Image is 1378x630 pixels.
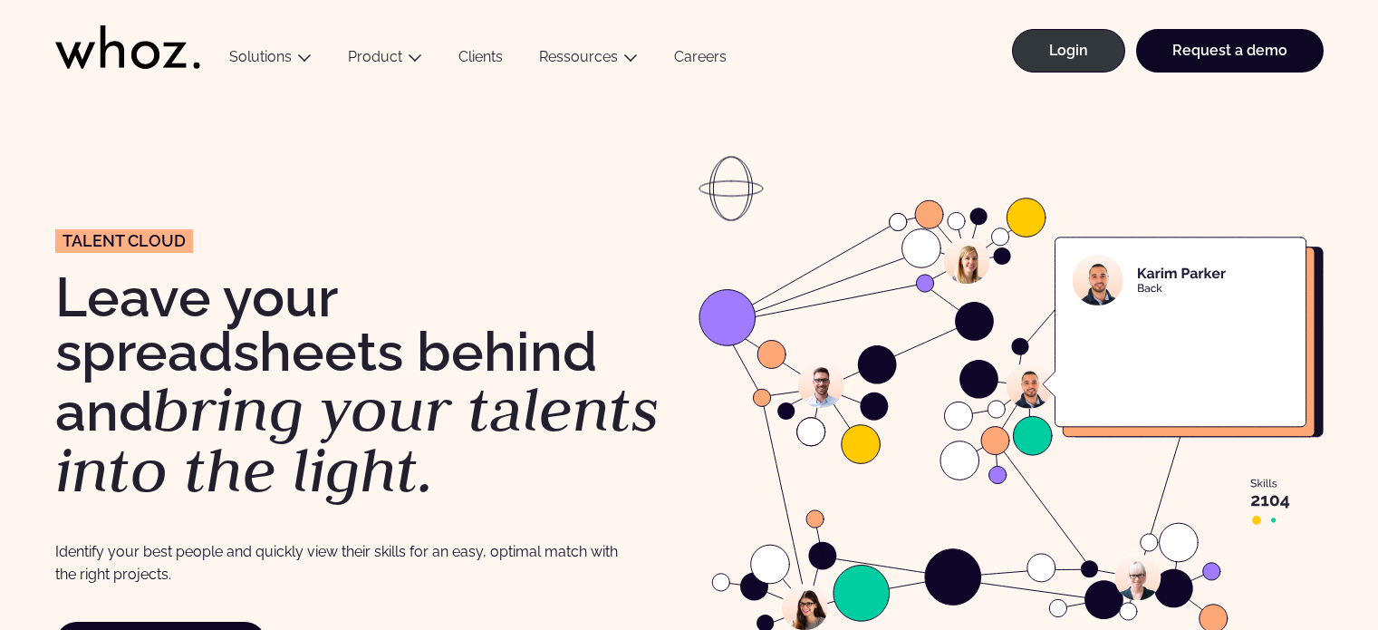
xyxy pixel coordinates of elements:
span: Talent Cloud [63,233,186,249]
button: Solutions [211,48,330,73]
p: Identify your best people and quickly view their skills for an easy, optimal match with the right... [55,540,618,586]
h1: Leave your spreadsheets behind and [55,270,680,501]
button: Product [330,48,440,73]
button: Ressources [521,48,656,73]
a: Ressources [539,48,618,65]
a: Login [1012,29,1125,73]
a: Clients [440,48,521,73]
a: Request a demo [1136,29,1324,73]
a: Careers [656,48,745,73]
a: Product [348,48,402,65]
em: bring your talents into the light. [55,369,660,510]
